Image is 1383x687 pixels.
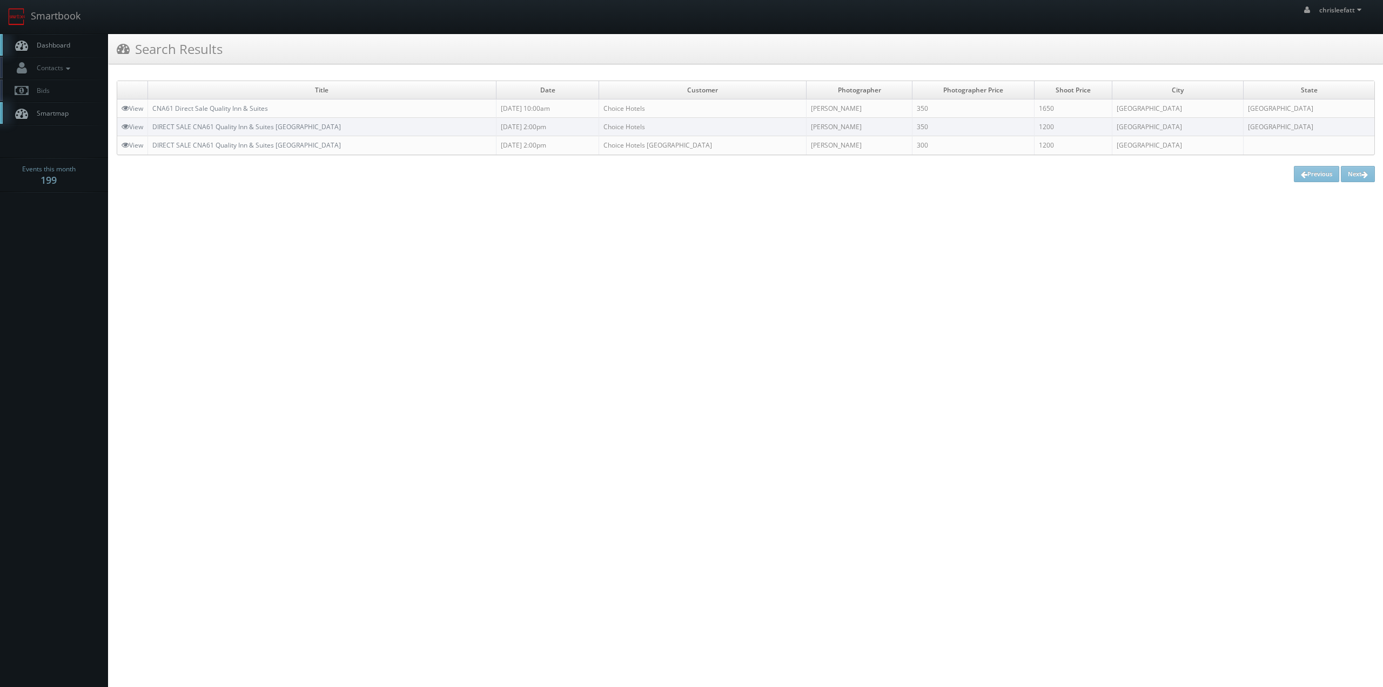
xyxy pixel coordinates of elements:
[912,81,1034,99] td: Photographer Price
[807,81,912,99] td: Photographer
[8,8,25,25] img: smartbook-logo.png
[599,118,807,136] td: Choice Hotels
[912,118,1034,136] td: 350
[31,63,73,72] span: Contacts
[122,122,143,131] a: View
[912,99,1034,118] td: 350
[599,136,807,155] td: Choice Hotels [GEOGRAPHIC_DATA]
[122,141,143,150] a: View
[807,118,912,136] td: [PERSON_NAME]
[496,136,599,155] td: [DATE] 2:00pm
[117,39,223,58] h3: Search Results
[1034,81,1112,99] td: Shoot Price
[1034,99,1112,118] td: 1650
[912,136,1034,155] td: 300
[496,99,599,118] td: [DATE] 10:00am
[1112,136,1244,155] td: [GEOGRAPHIC_DATA]
[31,86,50,95] span: Bids
[1319,5,1365,15] span: chrisleefatt
[1112,81,1244,99] td: City
[1034,136,1112,155] td: 1200
[1034,118,1112,136] td: 1200
[31,109,69,118] span: Smartmap
[152,141,341,150] a: DIRECT SALE CNA61 Quality Inn & Suites [GEOGRAPHIC_DATA]
[1244,81,1374,99] td: State
[1244,99,1374,118] td: [GEOGRAPHIC_DATA]
[41,174,57,186] strong: 199
[599,99,807,118] td: Choice Hotels
[807,136,912,155] td: [PERSON_NAME]
[1112,99,1244,118] td: [GEOGRAPHIC_DATA]
[22,164,76,175] span: Events this month
[496,118,599,136] td: [DATE] 2:00pm
[152,104,268,113] a: CNA61 Direct Sale Quality Inn & Suites
[1244,118,1374,136] td: [GEOGRAPHIC_DATA]
[1112,118,1244,136] td: [GEOGRAPHIC_DATA]
[599,81,807,99] td: Customer
[148,81,496,99] td: Title
[122,104,143,113] a: View
[31,41,70,50] span: Dashboard
[152,122,341,131] a: DIRECT SALE CNA61 Quality Inn & Suites [GEOGRAPHIC_DATA]
[496,81,599,99] td: Date
[807,99,912,118] td: [PERSON_NAME]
